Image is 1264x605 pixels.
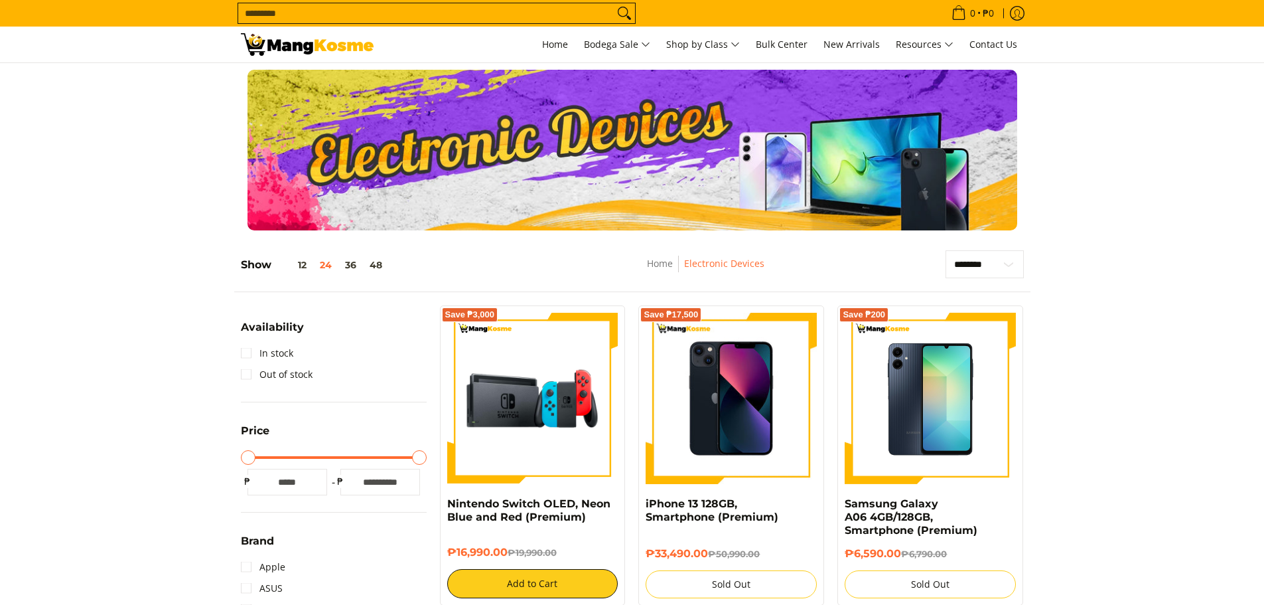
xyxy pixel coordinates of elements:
[845,547,1016,561] h6: ₱6,590.00
[684,257,764,270] a: Electronic Devices
[646,547,817,561] h6: ₱33,490.00
[963,27,1024,62] a: Contact Us
[553,256,858,286] nav: Breadcrumbs
[387,27,1024,62] nav: Main Menu
[334,475,347,488] span: ₱
[241,258,389,272] h5: Show
[845,313,1016,484] img: samsung-a06-smartphone-full-view-mang-kosme
[666,37,740,53] span: Shop by Class
[241,343,293,364] a: In stock
[981,9,996,18] span: ₱0
[845,570,1016,598] button: Sold Out
[447,497,610,523] a: Nintendo Switch OLED, Neon Blue and Red (Premium)
[577,27,657,62] a: Bodega Sale
[896,37,953,53] span: Resources
[241,536,274,547] span: Brand
[901,549,947,559] del: ₱6,790.00
[313,260,338,270] button: 24
[241,475,254,488] span: ₱
[241,426,269,436] span: Price
[241,322,304,343] summary: Open
[271,260,313,270] button: 12
[660,27,746,62] a: Shop by Class
[756,38,808,50] span: Bulk Center
[647,257,673,270] a: Home
[241,364,313,385] a: Out of stock
[708,549,760,559] del: ₱50,990.00
[447,569,618,598] button: Add to Cart
[363,260,389,270] button: 48
[241,33,374,56] img: Electronic Devices - Premium Brands with Warehouse Prices l Mang Kosme
[646,313,817,484] img: iPhone 13 128GB, Smartphone (Premium)
[241,536,274,557] summary: Open
[535,27,575,62] a: Home
[823,38,880,50] span: New Arrivals
[644,311,698,319] span: Save ₱17,500
[584,37,650,53] span: Bodega Sale
[817,27,886,62] a: New Arrivals
[241,426,269,446] summary: Open
[749,27,814,62] a: Bulk Center
[338,260,363,270] button: 36
[646,497,778,523] a: iPhone 13 128GB, Smartphone (Premium)
[447,546,618,559] h6: ₱16,990.00
[447,313,618,484] img: nintendo-switch-with-joystick-and-dock-full-view-mang-kosme
[948,6,998,21] span: •
[889,27,960,62] a: Resources
[614,3,635,23] button: Search
[508,547,557,558] del: ₱19,990.00
[241,322,304,333] span: Availability
[646,570,817,598] button: Sold Out
[843,311,885,319] span: Save ₱200
[845,497,977,537] a: Samsung Galaxy A06 4GB/128GB, Smartphone (Premium)
[445,311,495,319] span: Save ₱3,000
[241,578,283,599] a: ASUS
[542,38,568,50] span: Home
[241,557,285,578] a: Apple
[969,38,1017,50] span: Contact Us
[968,9,977,18] span: 0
